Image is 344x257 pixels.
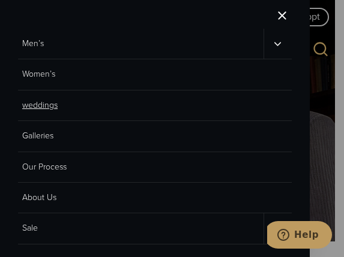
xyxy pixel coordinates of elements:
[18,29,292,244] nav: Primary Mobile Navigation
[18,183,292,213] a: About Us
[18,29,264,59] a: Men’s
[264,213,292,243] button: Sale sub menu toggle
[264,29,292,59] button: Men’s sub menu toggle
[18,59,292,90] a: Women’s
[18,121,292,152] a: Galleries
[18,213,264,243] a: Sale
[18,90,292,121] a: weddings
[267,221,332,251] iframe: Opens a widget where you can chat to one of our agents
[18,152,292,183] a: Our Process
